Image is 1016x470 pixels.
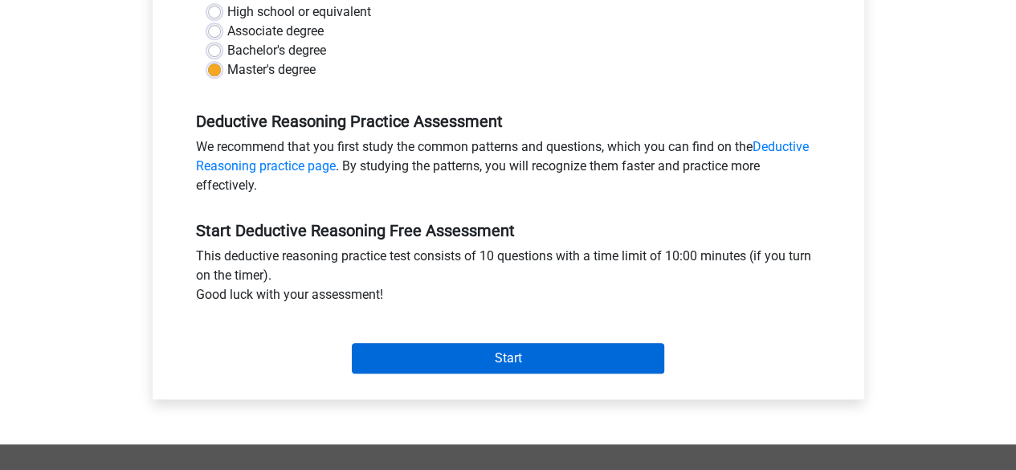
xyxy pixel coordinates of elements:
label: High school or equivalent [227,2,371,22]
input: Start [352,343,664,374]
h5: Deductive Reasoning Practice Assessment [196,112,821,131]
label: Master's degree [227,60,316,80]
div: We recommend that you first study the common patterns and questions, which you can find on the . ... [184,137,833,202]
div: This deductive reasoning practice test consists of 10 questions with a time limit of 10:00 minute... [184,247,833,311]
label: Associate degree [227,22,324,41]
label: Bachelor's degree [227,41,326,60]
h5: Start Deductive Reasoning Free Assessment [196,221,821,240]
